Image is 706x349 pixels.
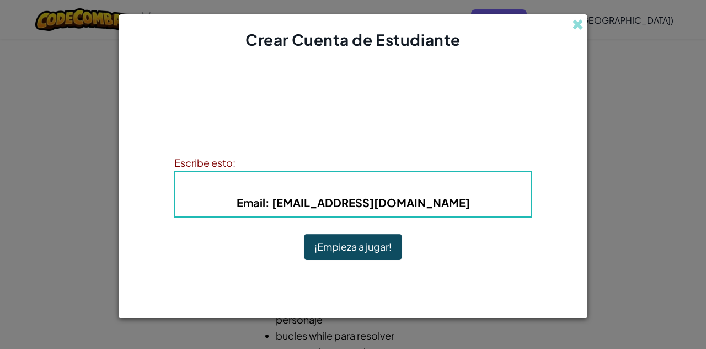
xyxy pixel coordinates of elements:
[255,179,366,192] span: Nombre de usuario
[304,234,402,260] button: ¡Empieza a jugar!
[174,155,532,171] div: Escribe esto:
[237,195,265,209] span: Email
[237,195,470,209] b: : [EMAIL_ADDRESS][DOMAIN_NAME]
[245,30,461,49] span: Crear Cuenta de Estudiante
[306,87,400,104] h4: ¡Cuenta Creada!
[255,179,451,192] b: : Santiago777S
[174,115,532,141] p: Escribe tu información para que no la olvides. Tu docente también puede ayudarte a restablecer tu...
